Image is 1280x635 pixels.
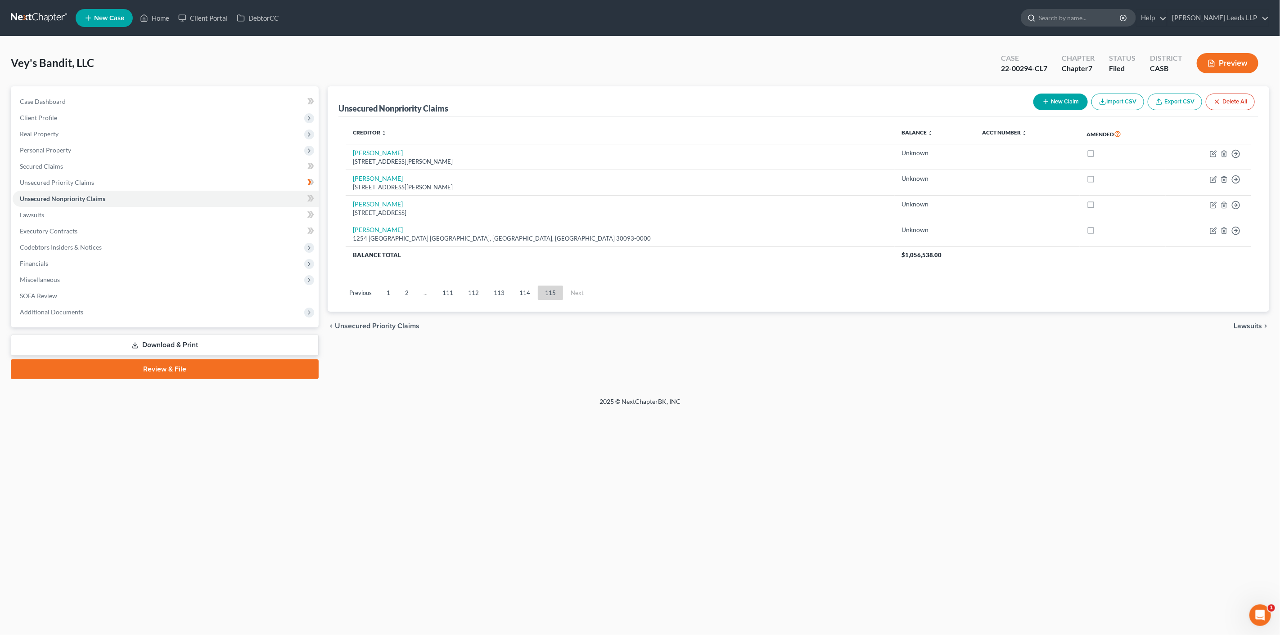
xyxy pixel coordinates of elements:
[983,129,1028,136] a: Acct Number unfold_more
[487,286,512,300] a: 113
[135,10,174,26] a: Home
[232,10,283,26] a: DebtorCC
[1080,124,1166,144] th: Amended
[353,149,403,157] a: [PERSON_NAME]
[20,114,57,121] span: Client Profile
[13,223,319,239] a: Executory Contracts
[1262,322,1269,330] i: chevron_right
[381,130,387,136] i: unfold_more
[902,174,968,183] div: Unknown
[512,286,537,300] a: 114
[1268,604,1275,612] span: 1
[1249,604,1271,626] iframe: Intercom live chat
[538,286,563,300] a: 115
[353,234,888,243] div: 1254 [GEOGRAPHIC_DATA] [GEOGRAPHIC_DATA], [GEOGRAPHIC_DATA], [GEOGRAPHIC_DATA] 30093-0000
[1091,94,1144,110] button: Import CSV
[353,226,403,233] a: [PERSON_NAME]
[328,322,419,330] button: chevron_left Unsecured Priority Claims
[353,200,403,208] a: [PERSON_NAME]
[1197,53,1258,73] button: Preview
[1062,53,1095,63] div: Chapter
[20,98,66,105] span: Case Dashboard
[342,286,379,300] a: Previous
[1136,10,1167,26] a: Help
[1062,63,1095,74] div: Chapter
[13,207,319,223] a: Lawsuits
[11,56,94,69] span: Vey's Bandit, LLC
[1039,9,1121,26] input: Search by name...
[13,94,319,110] a: Case Dashboard
[1088,64,1092,72] span: 7
[1206,94,1255,110] button: Delete All
[11,359,319,379] a: Review & File
[13,288,319,304] a: SOFA Review
[338,103,448,114] div: Unsecured Nonpriority Claims
[902,129,933,136] a: Balance unfold_more
[398,286,416,300] a: 2
[328,322,335,330] i: chevron_left
[353,183,888,192] div: [STREET_ADDRESS][PERSON_NAME]
[461,286,486,300] a: 112
[13,158,319,174] a: Secured Claims
[20,276,60,283] span: Miscellaneous
[902,200,968,209] div: Unknown
[1001,63,1047,74] div: 22-00294-CL7
[20,179,94,186] span: Unsecured Priority Claims
[379,286,397,300] a: 1
[20,195,105,202] span: Unsecured Nonpriority Claims
[94,15,124,22] span: New Case
[1022,130,1028,136] i: unfold_more
[1150,63,1182,74] div: CASB
[1033,94,1088,110] button: New Claim
[1148,94,1202,110] a: Export CSV
[353,209,888,217] div: [STREET_ADDRESS]
[902,225,968,234] div: Unknown
[13,174,319,191] a: Unsecured Priority Claims
[1167,10,1269,26] a: [PERSON_NAME] Leeds LLP
[435,286,460,300] a: 111
[335,322,419,330] span: Unsecured Priority Claims
[1109,63,1136,74] div: Filed
[353,129,387,136] a: Creditor unfold_more
[353,174,403,182] a: [PERSON_NAME]
[902,251,942,259] span: $1,056,538.00
[20,243,102,251] span: Codebtors Insiders & Notices
[20,292,57,300] span: SOFA Review
[11,335,319,356] a: Download & Print
[20,227,77,235] span: Executory Contracts
[1234,322,1262,330] span: Lawsuits
[902,148,968,157] div: Unknown
[20,130,59,138] span: Real Property
[13,191,319,207] a: Unsecured Nonpriority Claims
[20,308,83,316] span: Additional Documents
[1234,322,1269,330] button: Lawsuits chevron_right
[1001,53,1047,63] div: Case
[174,10,232,26] a: Client Portal
[346,247,895,263] th: Balance Total
[928,130,933,136] i: unfold_more
[20,259,48,267] span: Financials
[353,157,888,166] div: [STREET_ADDRESS][PERSON_NAME]
[20,211,44,219] span: Lawsuits
[1150,53,1182,63] div: District
[383,397,897,413] div: 2025 © NextChapterBK, INC
[1109,53,1136,63] div: Status
[20,146,71,154] span: Personal Property
[20,162,63,170] span: Secured Claims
